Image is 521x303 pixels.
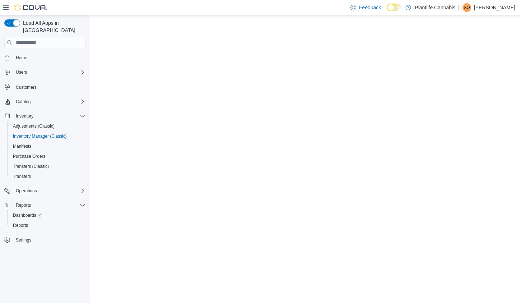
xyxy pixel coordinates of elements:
[13,68,85,77] span: Users
[13,112,36,120] button: Inventory
[13,236,34,244] a: Settings
[16,99,31,105] span: Catalog
[1,235,88,245] button: Settings
[10,211,85,220] span: Dashboards
[1,200,88,210] button: Reports
[16,55,27,61] span: Home
[16,237,31,243] span: Settings
[7,141,88,151] button: Manifests
[10,132,70,141] a: Inventory Manager (Classic)
[13,235,85,244] span: Settings
[13,53,85,62] span: Home
[14,4,47,11] img: Cova
[1,186,88,196] button: Operations
[10,162,85,171] span: Transfers (Classic)
[10,172,34,181] a: Transfers
[7,210,88,220] a: Dashboards
[13,54,30,62] a: Home
[10,152,85,161] span: Purchase Orders
[1,97,88,107] button: Catalog
[16,84,37,90] span: Customers
[464,3,470,12] span: SO
[16,188,37,194] span: Operations
[4,50,85,264] nav: Complex example
[13,187,85,195] span: Operations
[10,142,85,151] span: Manifests
[1,111,88,121] button: Inventory
[474,3,515,12] p: [PERSON_NAME]
[1,67,88,77] button: Users
[7,220,88,230] button: Reports
[13,97,33,106] button: Catalog
[13,212,42,218] span: Dashboards
[10,122,57,130] a: Adjustments (Classic)
[7,151,88,161] button: Purchase Orders
[1,82,88,92] button: Customers
[13,83,39,92] a: Customers
[7,121,88,131] button: Adjustments (Classic)
[13,133,67,139] span: Inventory Manager (Classic)
[348,0,384,15] a: Feedback
[10,162,52,171] a: Transfers (Classic)
[13,164,49,169] span: Transfers (Classic)
[10,211,45,220] a: Dashboards
[10,221,31,230] a: Reports
[462,3,471,12] div: Shaylene Orbeck
[359,4,381,11] span: Feedback
[13,174,31,179] span: Transfers
[16,69,27,75] span: Users
[13,222,28,228] span: Reports
[387,4,402,11] input: Dark Mode
[16,113,33,119] span: Inventory
[458,3,460,12] p: |
[16,202,31,208] span: Reports
[1,52,88,63] button: Home
[13,201,85,210] span: Reports
[13,112,85,120] span: Inventory
[10,172,85,181] span: Transfers
[10,122,85,130] span: Adjustments (Classic)
[13,82,85,91] span: Customers
[7,131,88,141] button: Inventory Manager (Classic)
[7,161,88,171] button: Transfers (Classic)
[10,152,48,161] a: Purchase Orders
[13,187,40,195] button: Operations
[10,221,85,230] span: Reports
[10,132,85,141] span: Inventory Manager (Classic)
[10,142,34,151] a: Manifests
[13,97,85,106] span: Catalog
[20,19,85,34] span: Load All Apps in [GEOGRAPHIC_DATA]
[13,123,55,129] span: Adjustments (Classic)
[7,171,88,182] button: Transfers
[13,201,34,210] button: Reports
[13,153,46,159] span: Purchase Orders
[13,68,30,77] button: Users
[415,3,455,12] p: Plantlife Cannabis
[13,143,31,149] span: Manifests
